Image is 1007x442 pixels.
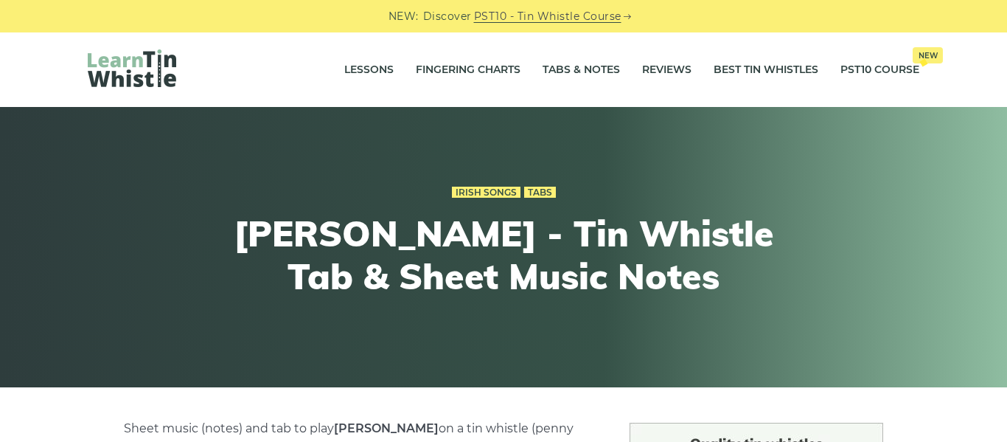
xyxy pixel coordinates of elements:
a: PST10 CourseNew [840,52,919,89]
a: Tabs & Notes [543,52,620,89]
img: LearnTinWhistle.com [88,49,176,87]
a: Reviews [642,52,691,89]
a: Tabs [524,187,556,198]
a: Irish Songs [452,187,520,198]
a: Best Tin Whistles [714,52,818,89]
strong: [PERSON_NAME] [334,421,439,435]
span: New [913,47,943,63]
a: Fingering Charts [416,52,520,89]
a: Lessons [344,52,394,89]
h1: [PERSON_NAME] - Tin Whistle Tab & Sheet Music Notes [232,213,775,297]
